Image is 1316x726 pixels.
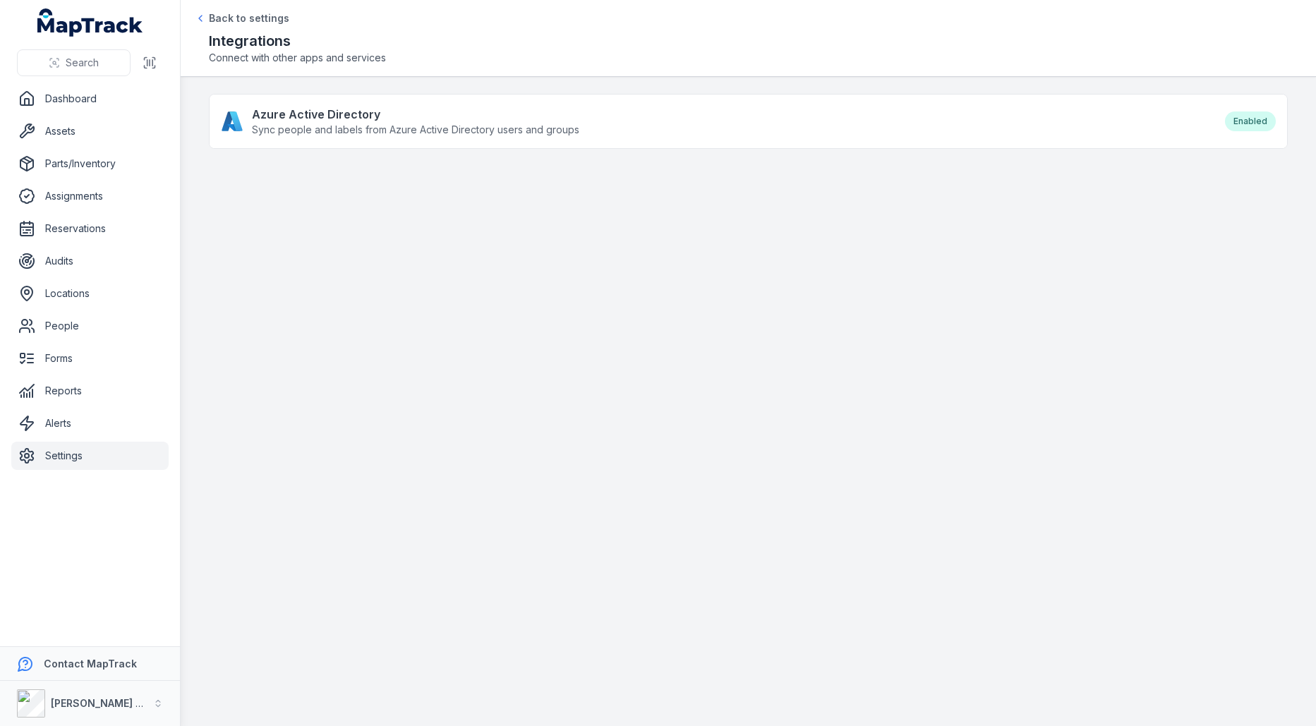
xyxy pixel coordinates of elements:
span: Connect with other apps and services [209,51,386,65]
a: Forms [11,344,169,373]
a: Dashboard [11,85,169,113]
a: Assets [11,117,169,145]
a: Assignments [11,182,169,210]
span: Sync people and labels from Azure Active Directory users and groups [252,123,579,137]
h2: Integrations [209,31,386,51]
a: Azure Active DirectorySync people and labels from Azure Active Directory users and groupsEnabled [210,95,1287,148]
a: Back to settings [195,11,289,25]
a: MapTrack [37,8,143,37]
a: Reports [11,377,169,405]
a: Parts/Inventory [11,150,169,178]
button: Search [17,49,131,76]
span: Back to settings [209,11,289,25]
a: Alerts [11,409,169,437]
a: People [11,312,169,340]
span: Search [66,56,99,70]
strong: [PERSON_NAME] Asset Maintenance [51,697,232,709]
strong: Azure Active Directory [252,106,579,123]
div: Enabled [1225,111,1276,131]
a: Reservations [11,214,169,243]
a: Locations [11,279,169,308]
strong: Contact MapTrack [44,658,137,670]
a: Settings [11,442,169,470]
a: Audits [11,247,169,275]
